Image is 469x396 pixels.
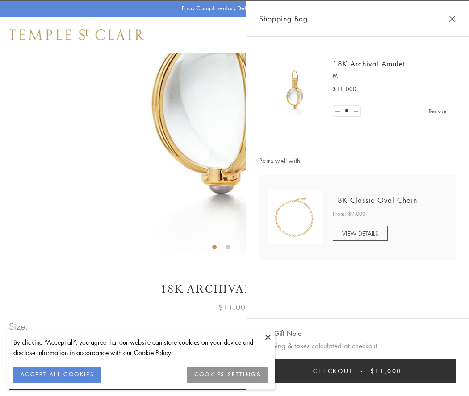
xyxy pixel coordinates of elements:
[187,367,268,383] button: COOKIES SETTINGS
[342,229,378,238] span: VIEW DETAILS
[370,366,402,376] span: $11,000
[268,62,322,116] img: 18K Archival Amulet
[218,301,251,313] span: $11,000
[333,226,388,241] a: VIEW DETAILS
[9,29,144,40] img: Temple St. Clair
[259,328,301,339] button: Add Gift Note
[259,156,456,166] span: Pairs well with
[13,337,268,358] div: By clicking “Accept all”, you agree that our website can store cookies on your device and disclos...
[351,106,360,117] a: Set quantity to 2
[333,106,342,117] a: Set quantity to 0
[333,59,405,69] a: 18K Archival Amulet
[9,319,29,334] span: Size:
[313,366,353,376] span: Checkout
[429,106,447,116] a: Remove
[9,281,460,297] h1: 18K Archival Amulet
[333,195,417,205] a: 18K Classic Oval Chain
[259,13,308,25] span: Shopping Bag
[182,4,283,13] p: Enjoy Complimentary Delivery & Returns
[449,16,456,22] button: Close Shopping Bag
[259,359,456,383] button: Checkout $11,000
[333,71,447,80] p: M
[13,367,101,383] button: ACCEPT ALL COOKIES
[268,190,322,244] img: N88865-OV18
[333,85,356,94] span: $11,000
[259,340,456,351] p: Shipping & taxes calculated at checkout
[333,210,365,219] span: From: $9,000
